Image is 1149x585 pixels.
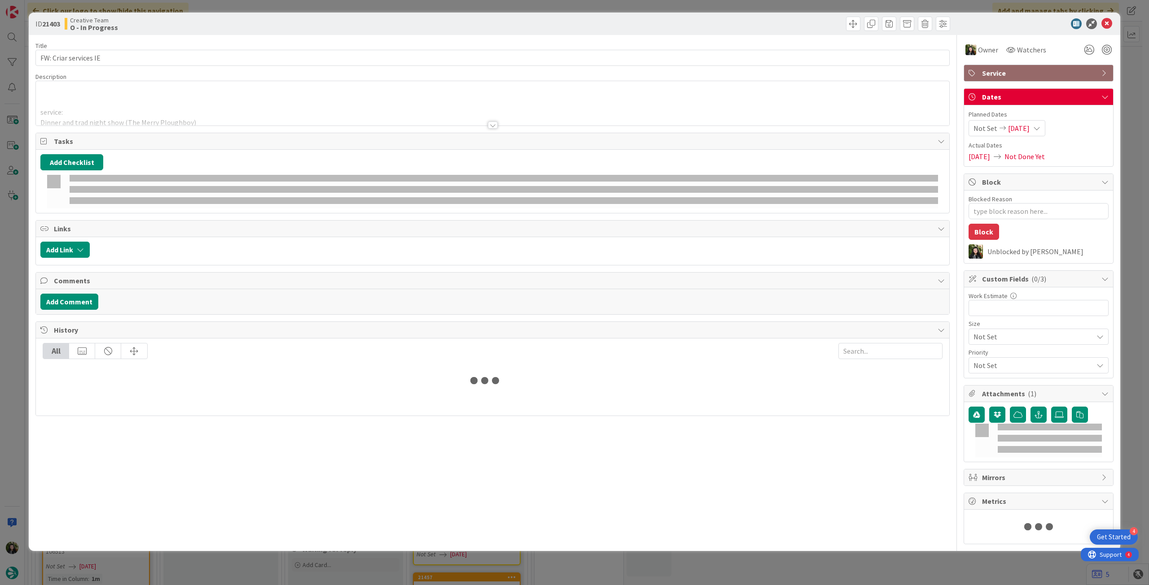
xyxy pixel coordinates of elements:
[974,359,1088,372] span: Not Set
[969,141,1109,150] span: Actual Dates
[969,110,1109,119] span: Planned Dates
[965,44,976,55] img: BC
[42,19,60,28] b: 21403
[47,4,49,11] div: 4
[54,325,933,335] span: History
[969,321,1109,327] div: Size
[982,273,1097,284] span: Custom Fields
[40,154,103,170] button: Add Checklist
[978,44,998,55] span: Owner
[54,136,933,147] span: Tasks
[70,17,118,24] span: Creative Team
[1130,527,1138,535] div: 4
[1090,529,1138,545] div: Open Get Started checklist, remaining modules: 4
[35,73,66,81] span: Description
[1017,44,1046,55] span: Watchers
[969,292,1008,300] label: Work Estimate
[982,388,1097,399] span: Attachments
[35,42,47,50] label: Title
[54,275,933,286] span: Comments
[43,343,69,359] div: All
[969,244,983,259] img: BC
[969,349,1109,355] div: Priority
[838,343,943,359] input: Search...
[54,223,933,234] span: Links
[969,195,1012,203] label: Blocked Reason
[969,224,999,240] button: Block
[35,18,60,29] span: ID
[982,472,1097,483] span: Mirrors
[982,496,1097,507] span: Metrics
[982,177,1097,187] span: Block
[1097,533,1131,542] div: Get Started
[974,123,997,134] span: Not Set
[40,294,98,310] button: Add Comment
[987,247,1109,256] div: Unblocked by [PERSON_NAME]
[974,330,1088,343] span: Not Set
[969,151,990,162] span: [DATE]
[40,242,90,258] button: Add Link
[35,50,950,66] input: type card name here...
[1008,123,1030,134] span: [DATE]
[1028,389,1036,398] span: ( 1 )
[982,91,1097,102] span: Dates
[19,1,41,12] span: Support
[70,24,118,31] b: O - In Progress
[1031,274,1046,283] span: ( 0/3 )
[1004,151,1045,162] span: Not Done Yet
[982,68,1097,78] span: Service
